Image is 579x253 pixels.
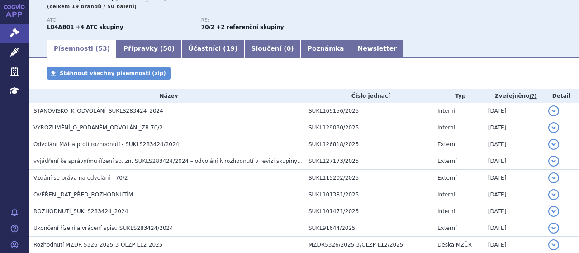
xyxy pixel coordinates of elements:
[47,40,117,58] a: Písemnosti (53)
[76,24,123,30] strong: +4 ATC skupiny
[529,93,536,100] abbr: (?)
[304,153,433,170] td: SUKL127173/2025
[287,45,291,52] span: 0
[484,170,544,186] td: [DATE]
[47,24,74,30] strong: ETANERCEPT
[437,124,455,131] span: Interní
[437,141,456,148] span: Externí
[201,18,346,23] p: RS:
[437,208,455,215] span: Interní
[33,208,128,215] span: ROZHODNUTÍ_SUKLS283424_2024
[304,103,433,119] td: SUKL169156/2025
[548,105,559,116] button: detail
[484,136,544,153] td: [DATE]
[33,242,162,248] span: Rozhodnutí MZDR 5326-2025-3-OLZP L12-2025
[437,225,456,231] span: Externí
[548,172,559,183] button: detail
[548,206,559,217] button: detail
[437,108,455,114] span: Interní
[33,124,163,131] span: VYROZUMĚNÍ_O_PODANÉM_ODVOLÁNÍ_ZR 70/2
[304,186,433,203] td: SUKL101381/2025
[304,170,433,186] td: SUKL115202/2025
[433,89,484,103] th: Typ
[47,67,171,80] a: Stáhnout všechny písemnosti (zip)
[163,45,171,52] span: 50
[29,89,304,103] th: Název
[98,45,107,52] span: 53
[216,24,284,30] strong: +2 referenční skupiny
[437,158,456,164] span: Externí
[437,191,455,198] span: Interní
[47,4,137,10] span: (celkem 19 brandů / 50 balení)
[484,103,544,119] td: [DATE]
[437,175,456,181] span: Externí
[60,70,166,76] span: Stáhnout všechny písemnosti (zip)
[351,40,404,58] a: Newsletter
[47,18,192,23] p: ATC:
[33,108,163,114] span: STANOVISKO_K_ODVOLÁNÍ_SUKLS283424_2024
[304,220,433,237] td: SUKL91644/2025
[304,136,433,153] td: SUKL126818/2025
[548,122,559,133] button: detail
[548,139,559,150] button: detail
[33,191,133,198] span: OVĚŘENÍ_DAT_PŘED_ROZHODNUTÍM
[117,40,181,58] a: Přípravky (50)
[33,175,128,181] span: Vzdání se práva na odvolání - 70/2
[484,153,544,170] td: [DATE]
[33,141,179,148] span: Odvolání MAHa proti rozhodnutí - SUKLS283424/2024
[301,40,351,58] a: Poznámka
[484,203,544,220] td: [DATE]
[244,40,300,58] a: Sloučení (0)
[548,189,559,200] button: detail
[181,40,244,58] a: Účastníci (19)
[548,223,559,234] button: detail
[484,119,544,136] td: [DATE]
[304,203,433,220] td: SUKL101471/2025
[548,239,559,250] button: detail
[437,242,472,248] span: Deska MZČR
[484,89,544,103] th: Zveřejněno
[544,89,579,103] th: Detail
[33,158,311,164] span: vyjádření ke správnímu řízení sp. zn. SUKLS283424/2024 – odvolání k rozhodnutí v revizi skupiny 70/2
[484,220,544,237] td: [DATE]
[33,225,173,231] span: Ukončení řízení a vrácení spisu SUKLS283424/2024
[304,89,433,103] th: Číslo jednací
[201,24,214,30] strong: imunosupresiva - biologická léčiva k terapii revmatických, kožních nebo střevních onemocnění, par...
[304,119,433,136] td: SUKL129030/2025
[484,186,544,203] td: [DATE]
[226,45,234,52] span: 19
[548,156,559,167] button: detail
